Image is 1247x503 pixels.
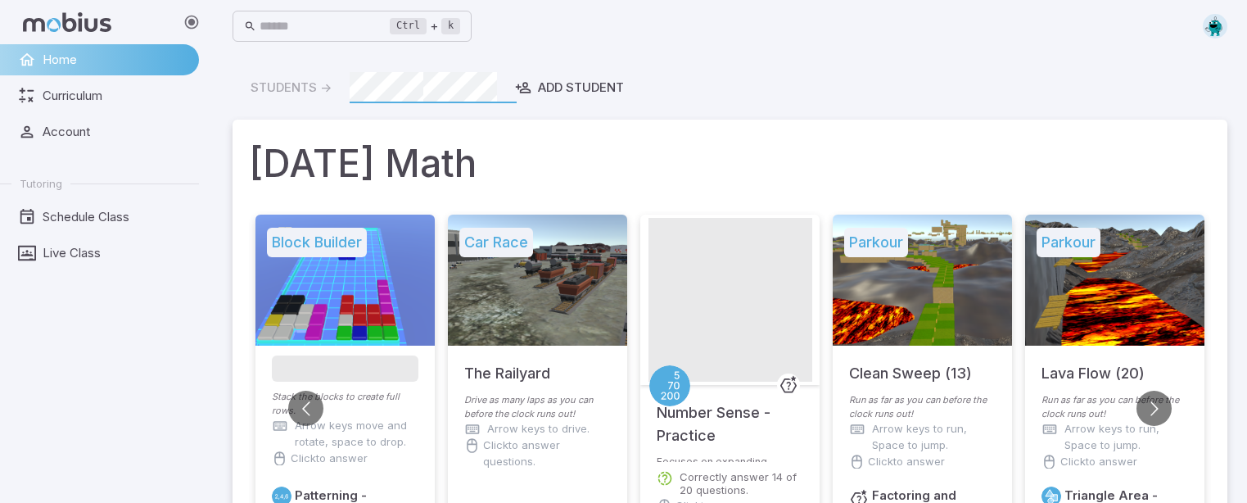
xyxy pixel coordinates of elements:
[1203,14,1227,39] img: octagon.svg
[1041,346,1145,385] h5: Lava Flow (20)
[272,390,418,418] p: Stack the blocks to create full rows.
[649,365,690,406] a: Place Value
[1041,393,1188,421] p: Run as far as you can before the clock runs out!
[20,176,62,191] span: Tutoring
[1037,228,1100,257] h5: Parkour
[872,421,996,454] p: Arrow keys to run, Space to jump.
[487,421,590,437] p: Arrow keys to drive.
[1064,421,1188,454] p: Arrow keys to run, Space to jump.
[849,393,996,421] p: Run as far as you can before the clock runs out!
[295,418,418,451] p: Arrow keys move and rotate, space to drop.
[483,437,611,470] p: Click to answer questions.
[464,393,611,421] p: Drive as many laps as you can before the clock runs out!
[459,228,533,257] h5: Car Race
[288,391,323,426] button: Go to previous slide
[249,136,1211,192] h1: [DATE] Math
[43,123,188,141] span: Account
[868,454,996,487] p: Click to answer questions.
[515,79,624,97] div: Add Student
[464,346,550,385] h5: The Railyard
[680,470,803,496] p: Correctly answer 14 of 20 questions.
[441,18,460,34] kbd: k
[267,228,367,257] h5: Block Builder
[291,451,418,483] p: Click to answer questions.
[849,346,972,385] h5: Clean Sweep (13)
[43,208,188,226] span: Schedule Class
[657,455,803,462] p: Focuses on expanding comfort with numbers and place values.
[390,18,427,34] kbd: Ctrl
[43,87,188,105] span: Curriculum
[1136,391,1172,426] button: Go to next slide
[657,385,803,447] h5: Number Sense - Practice
[43,51,188,69] span: Home
[1060,454,1188,487] p: Click to answer questions.
[844,228,908,257] h5: Parkour
[43,244,188,262] span: Live Class
[390,16,460,36] div: +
